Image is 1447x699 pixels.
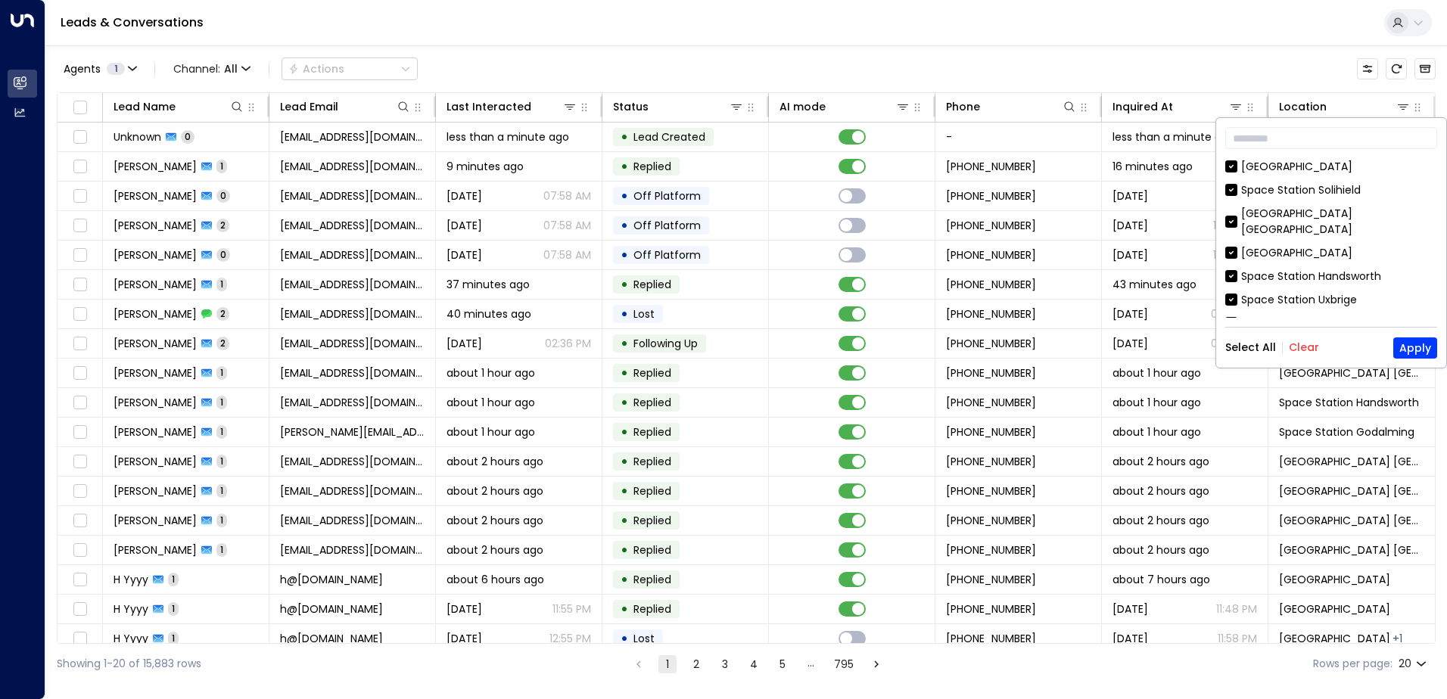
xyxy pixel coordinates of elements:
span: Space Station Uxbridge [1279,513,1424,528]
p: 12:55 PM [549,631,591,646]
div: Lead Email [280,98,338,116]
span: +447758150930 [946,395,1036,410]
button: Go to page 795 [831,655,857,673]
div: 20 [1399,653,1430,675]
div: AI mode [780,98,910,116]
button: Go to page 3 [716,655,734,673]
div: • [621,154,628,179]
span: Toggle select row [70,541,89,560]
p: 11:48 PM [1216,601,1257,617]
div: [GEOGRAPHIC_DATA] [1241,159,1352,175]
span: bypahah@gmail.com [280,483,425,499]
div: • [621,360,628,386]
span: about 1 hour ago [447,424,535,440]
p: 07:58 AM [543,188,591,203]
span: Toggle select row [70,393,89,412]
span: Lost [633,631,655,646]
span: +447778776443 [946,306,1036,322]
div: Phone [946,98,1077,116]
div: • [621,478,628,504]
span: 1 [216,396,227,409]
span: Space Station Shrewsbury [1279,542,1424,558]
div: Space Station Uxbrige [1225,292,1437,308]
div: [GEOGRAPHIC_DATA] [1241,245,1352,261]
div: Solihull [1241,315,1277,331]
span: +447789966333 [946,631,1036,646]
span: MarkyD195@hotmail.co.uk [280,542,425,558]
span: Sep 23, 2025 [447,188,482,203]
span: Noelle Aguilar [114,513,197,528]
span: Replied [633,513,671,528]
div: Location [1279,98,1327,116]
div: … [802,655,820,673]
span: +447763619067 [946,424,1036,440]
span: Sep 23, 2025 [447,247,482,263]
span: tracyparker03@icloud.com [280,159,425,174]
span: 16 minutes ago [1112,159,1193,174]
button: Clear [1289,341,1319,353]
div: • [621,449,628,474]
div: Last Interacted [447,98,577,116]
span: Toggle select row [70,452,89,471]
span: about 2 hours ago [1112,513,1209,528]
button: Go to next page [867,655,885,673]
span: melaniebird1978@yahoo.com [280,306,425,322]
span: +447778776443 [946,336,1036,351]
span: Sep 23, 2025 [447,218,482,233]
span: melaniebird1978@yahoo.com [280,336,425,351]
button: Channel:All [167,58,257,79]
td: - [935,123,1102,151]
span: Toggle select row [70,216,89,235]
span: 1 [216,543,227,556]
span: Space Station Hall Green [1279,572,1390,587]
span: sarnya@gmail.com [280,277,425,292]
span: +441753336743 [946,277,1036,292]
span: Toggle select row [70,305,89,324]
div: Space Station Handsworth [1225,269,1437,284]
div: AI mode [780,98,826,116]
button: Go to page 2 [687,655,705,673]
button: Go to page 4 [745,655,763,673]
span: sally-streeter@hotmail.co.uk [280,424,425,440]
span: tracyparker03@icloud.com [280,188,425,203]
span: +447590527301 [946,365,1036,381]
span: Replied [633,572,671,587]
span: Replied [633,483,671,499]
span: Off Platform [633,247,701,263]
span: tracyparker03@icloud.com [280,247,425,263]
span: Steven Parker [114,247,197,263]
p: 11:55 PM [552,601,591,617]
span: +447022022336 [946,454,1036,469]
div: • [621,596,628,622]
button: Select All [1225,341,1276,353]
span: 1 [216,366,227,379]
span: Space Station Uxbridge [1279,483,1424,499]
span: cyvoxeq@gmail.com [280,454,425,469]
div: Showing 1-20 of 15,883 rows [57,656,201,672]
span: less than a minute ago [447,129,569,144]
span: Toggle select row [70,482,89,501]
span: Unknown [114,129,161,144]
div: Last Interacted [447,98,531,116]
div: Lead Name [114,98,176,116]
span: +447772558067 [946,218,1036,233]
button: page 1 [658,655,677,673]
div: Inquired At [1112,98,1173,116]
button: Archived Leads [1414,58,1436,79]
span: Mel Bird [114,336,197,351]
button: Customize [1357,58,1378,79]
span: 1 [216,160,227,172]
span: Off Platform [633,218,701,233]
span: about 1 hour ago [447,395,535,410]
span: 0 [216,189,230,202]
p: 11:58 PM [1218,631,1257,646]
p: 07:58 AM [543,218,591,233]
span: 1 [216,514,227,527]
span: less than a minute ago [1112,129,1235,144]
span: 1 [216,484,227,497]
span: +447522756247 [946,542,1036,558]
span: Toggle select all [70,98,89,117]
span: Toggle select row [70,275,89,294]
span: Replied [633,542,671,558]
span: Agents [64,64,101,74]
